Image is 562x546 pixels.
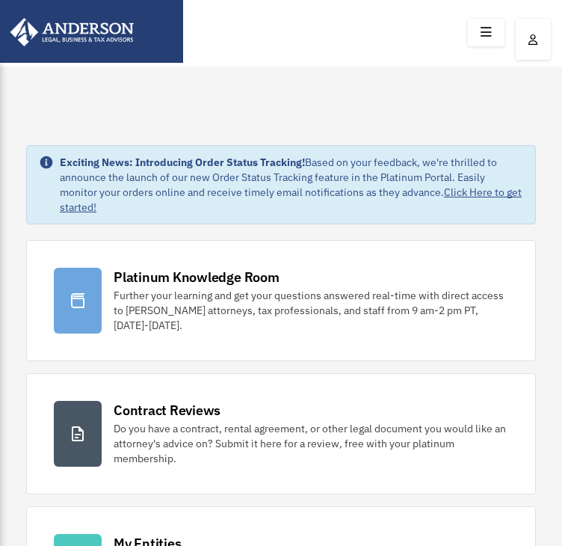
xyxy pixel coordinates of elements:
[114,401,220,420] div: Contract Reviews
[26,373,536,494] a: Contract Reviews Do you have a contract, rental agreement, or other legal document you would like...
[114,288,508,333] div: Further your learning and get your questions answered real-time with direct access to [PERSON_NAM...
[114,421,508,466] div: Do you have a contract, rental agreement, or other legal document you would like an attorney's ad...
[60,156,305,169] strong: Exciting News: Introducing Order Status Tracking!
[60,185,522,214] a: Click Here to get started!
[114,268,280,286] div: Platinum Knowledge Room
[60,155,523,215] div: Based on your feedback, we're thrilled to announce the launch of our new Order Status Tracking fe...
[26,240,536,361] a: Platinum Knowledge Room Further your learning and get your questions answered real-time with dire...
